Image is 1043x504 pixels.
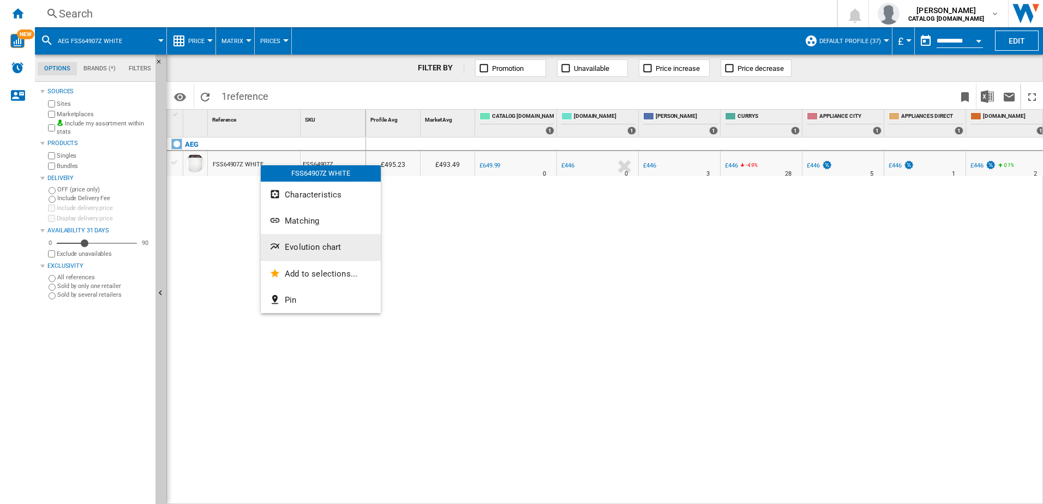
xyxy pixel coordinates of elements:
[261,287,381,313] button: Pin...
[261,208,381,234] button: Matching
[285,190,341,200] span: Characteristics
[285,242,341,252] span: Evolution chart
[261,182,381,208] button: Characteristics
[261,165,381,182] div: FSS64907Z WHITE
[261,234,381,260] button: Evolution chart
[285,216,319,226] span: Matching
[285,295,296,305] span: Pin
[261,261,381,287] button: Add to selections...
[285,269,357,279] span: Add to selections...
